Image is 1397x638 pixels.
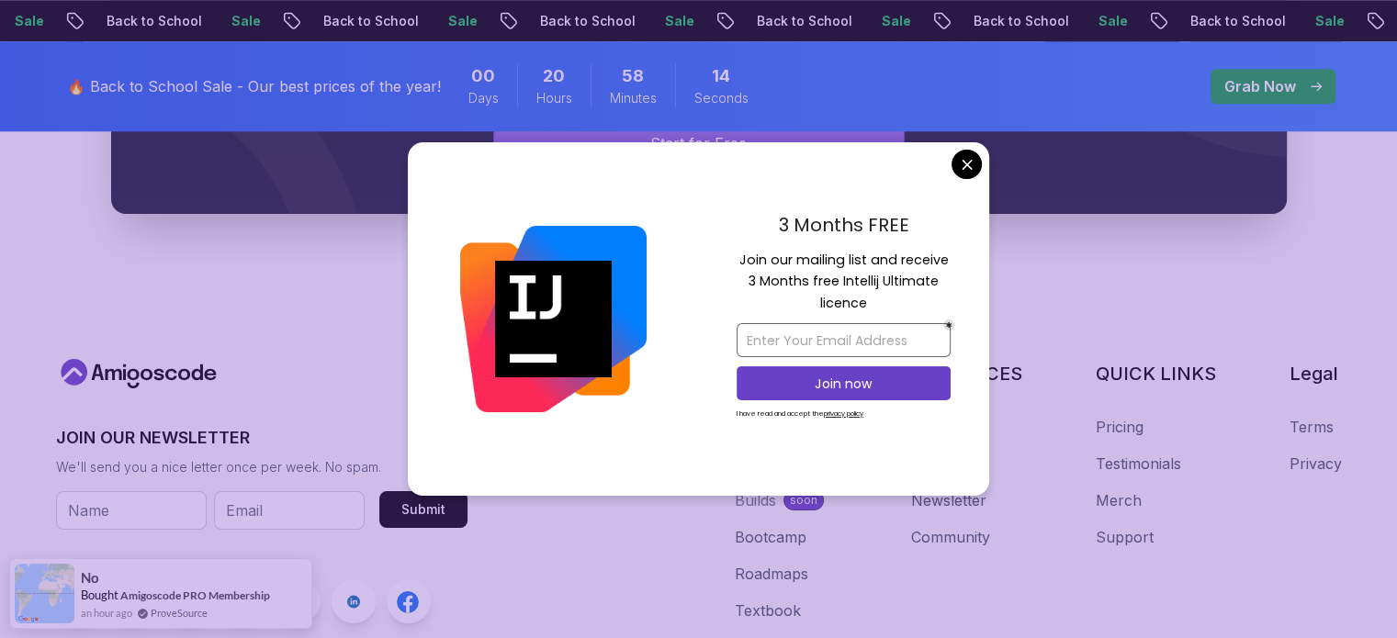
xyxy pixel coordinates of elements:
a: Textbook [735,599,801,621]
span: 14 Seconds [712,63,730,89]
div: Submit [401,500,445,519]
a: LinkedIn link [332,579,376,623]
p: Back to School [925,12,1050,30]
a: ProveSource [151,605,208,621]
button: Submit [379,491,468,528]
span: Bought [81,588,118,602]
span: 0 Days [471,63,495,89]
p: Sale [183,12,242,30]
p: Back to School [275,12,400,30]
h3: JOIN OUR NEWSLETTER [56,425,468,451]
p: Sale [616,12,675,30]
span: no [81,570,99,586]
p: Back to School [708,12,833,30]
a: Amigoscode PRO Membership [120,588,270,602]
p: Back to School [58,12,183,30]
p: Back to School [1142,12,1267,30]
p: We'll send you a nice letter once per week. No spam. [56,458,468,476]
span: Seconds [694,89,749,107]
img: provesource social proof notification image [15,564,74,623]
p: Sale [400,12,458,30]
p: 🔥 Back to School Sale - Our best prices of the year! [67,75,441,97]
a: Testimonials [1096,453,1181,475]
h3: QUICK LINKS [1096,361,1216,386]
a: Pricing [1096,416,1144,438]
a: Privacy [1290,453,1342,475]
p: Start for Free [650,132,747,154]
a: Roadmaps [735,563,808,585]
a: Facebook link [387,579,431,623]
p: Grab Now [1224,75,1296,97]
p: Sale [1050,12,1109,30]
span: Days [468,89,499,107]
span: Hours [536,89,572,107]
span: an hour ago [81,605,132,621]
a: Terms [1290,416,1334,438]
p: Sale [1267,12,1325,30]
a: Community [911,526,990,548]
div: Builds [735,489,776,511]
input: Name [56,491,207,530]
input: Email [214,491,365,530]
span: 20 Hours [543,63,565,89]
p: Back to School [491,12,616,30]
a: Newsletter [911,489,986,511]
h3: Legal [1290,361,1342,386]
span: 58 Minutes [622,63,644,89]
span: Minutes [610,89,657,107]
a: Support [1096,526,1154,548]
p: Sale [833,12,892,30]
a: Merch [1096,489,1142,511]
a: Bootcamp [735,526,806,548]
p: soon [790,493,817,508]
